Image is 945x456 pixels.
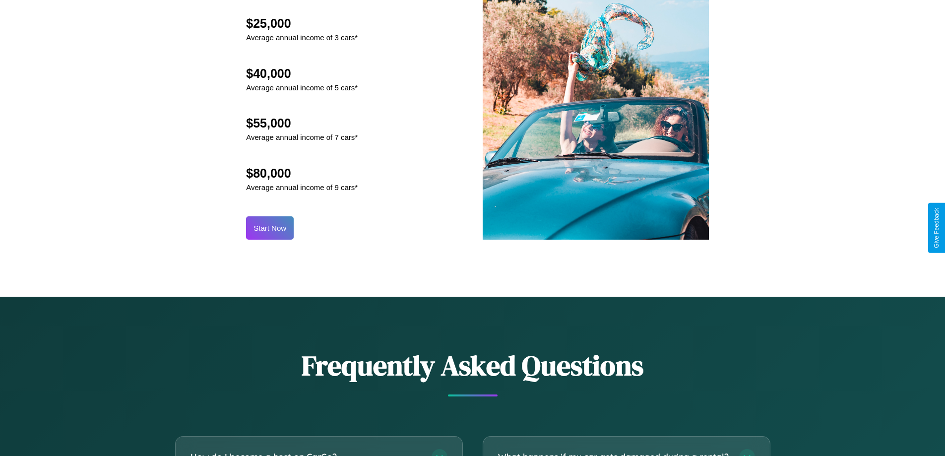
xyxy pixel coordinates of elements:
[246,166,358,181] h2: $80,000
[246,130,358,144] p: Average annual income of 7 cars*
[175,346,770,385] h2: Frequently Asked Questions
[933,208,940,248] div: Give Feedback
[246,16,358,31] h2: $25,000
[246,116,358,130] h2: $55,000
[246,216,294,240] button: Start Now
[246,66,358,81] h2: $40,000
[246,181,358,194] p: Average annual income of 9 cars*
[246,31,358,44] p: Average annual income of 3 cars*
[246,81,358,94] p: Average annual income of 5 cars*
